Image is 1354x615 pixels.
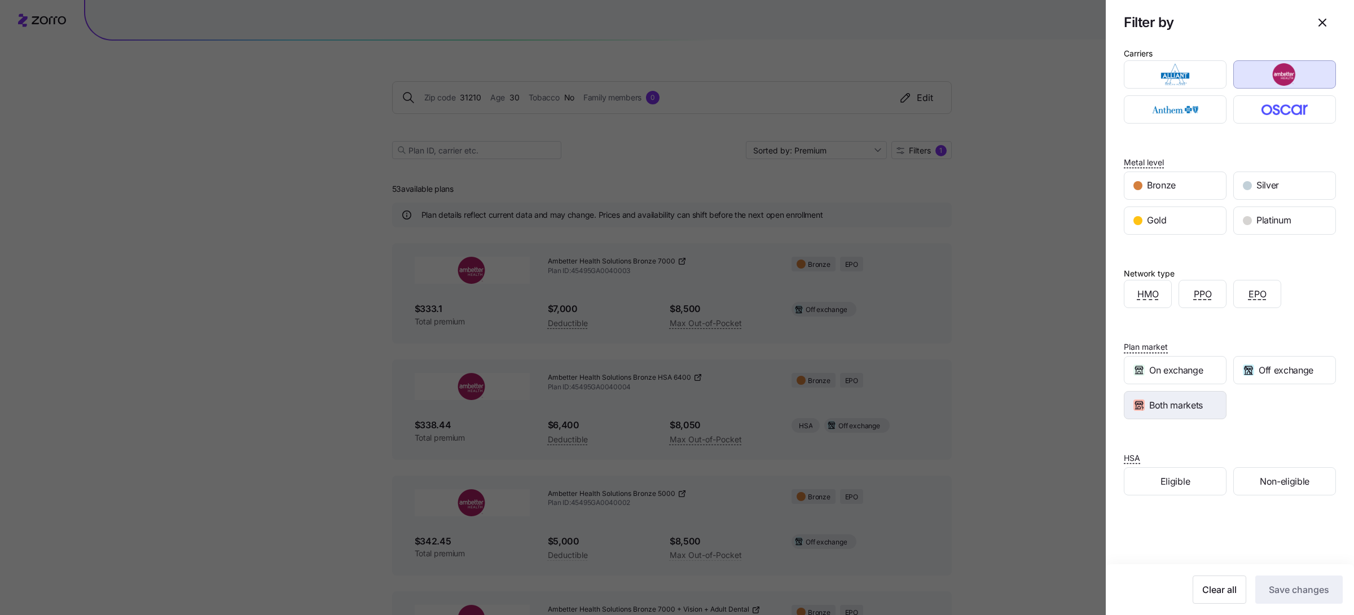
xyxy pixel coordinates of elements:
[1243,98,1326,121] img: Oscar
[1124,157,1164,168] span: Metal level
[1147,213,1167,227] span: Gold
[1134,63,1217,86] img: Alliant Health Plans
[1149,363,1203,377] span: On exchange
[1202,583,1237,596] span: Clear all
[1260,475,1309,489] span: Non-eligible
[1249,287,1267,301] span: EPO
[1243,63,1326,86] img: Ambetter
[1124,453,1140,464] span: HSA
[1149,398,1203,412] span: Both markets
[1124,14,1174,31] h1: Filter by
[1194,287,1212,301] span: PPO
[1124,267,1175,280] div: Network type
[1193,576,1246,604] button: Clear all
[1134,98,1217,121] img: Anthem
[1124,47,1153,60] div: Carriers
[1255,576,1343,604] button: Save changes
[1124,341,1168,353] span: Plan market
[1269,583,1329,596] span: Save changes
[1259,363,1313,377] span: Off exchange
[1147,178,1176,192] span: Bronze
[1256,178,1279,192] span: Silver
[1256,213,1291,227] span: Platinum
[1160,475,1190,489] span: Eligible
[1137,287,1159,301] span: HMO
